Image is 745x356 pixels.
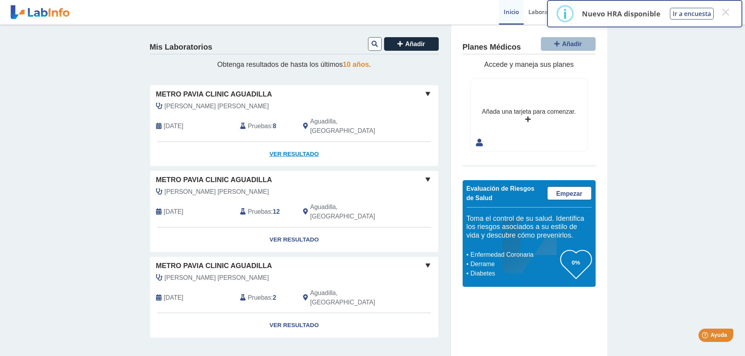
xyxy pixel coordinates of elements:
div: : [234,202,297,221]
a: Ver Resultado [150,313,438,338]
span: Pruebas [248,122,271,131]
span: Rodriguez Guzman, Wandaliz [165,102,269,111]
span: Obtenga resultados de hasta los últimos . [217,61,371,68]
span: Rodriguez Guzman, Wandaliz [165,273,269,283]
b: 12 [273,208,280,215]
div: i [563,7,567,21]
div: : [234,288,297,307]
li: Derrame [469,259,560,269]
span: Aguadilla, PR [310,117,397,136]
button: Añadir [541,37,596,51]
button: Añadir [384,37,439,51]
li: Enfermedad Coronaria [469,250,560,259]
a: Ver Resultado [150,142,438,166]
li: Diabetes [469,269,560,278]
h4: Mis Laboratorios [150,43,212,52]
span: Empezar [556,190,582,197]
span: 2022-10-13 [164,293,183,302]
span: 2023-09-07 [164,207,183,216]
span: 10 años [343,61,369,68]
button: Ir a encuesta [670,8,714,20]
span: Rodriguez Guzman, Wandaliz [165,187,269,197]
p: Nuevo HRA disponible [582,9,661,18]
span: Aguadilla, PR [310,288,397,307]
h4: Planes Médicos [463,43,521,52]
span: 2025-08-29 [164,122,183,131]
span: Accede y maneja sus planes [484,61,574,68]
div: Añada una tarjeta para comenzar. [482,107,576,116]
span: Añadir [562,41,582,47]
h5: Toma el control de su salud. Identifica los riesgos asociados a su estilo de vida y descubre cómo... [467,215,592,240]
span: Añadir [405,41,425,47]
a: Empezar [547,186,592,200]
iframe: Help widget launcher [675,326,736,347]
a: Ver Resultado [150,227,438,252]
b: 2 [273,294,276,301]
span: Evaluación de Riesgos de Salud [467,185,535,201]
span: Metro Pavia Clinic Aguadilla [156,175,272,185]
span: Pruebas [248,207,271,216]
span: Metro Pavia Clinic Aguadilla [156,261,272,271]
b: 8 [273,123,276,129]
h3: 0% [560,258,592,267]
button: Close this dialog [718,5,732,19]
div: : [234,117,297,136]
span: Aguadilla, PR [310,202,397,221]
span: Metro Pavia Clinic Aguadilla [156,89,272,100]
span: Pruebas [248,293,271,302]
